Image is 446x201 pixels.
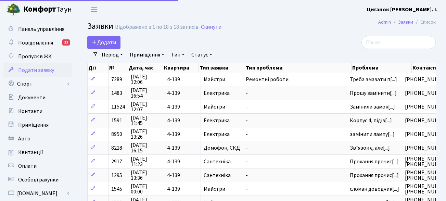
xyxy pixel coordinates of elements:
span: Прошу замінити[...] [350,89,397,97]
span: Документи [18,94,46,101]
span: Панель управління [18,25,64,33]
a: Скинути [201,24,221,30]
span: 1295 [111,172,122,179]
div: 22 [62,39,70,46]
b: Комфорт [23,4,56,15]
span: Подати заявку [18,66,54,74]
span: [DATE] 16:54 [131,88,161,99]
span: 4-139 [167,159,198,164]
span: Особові рахунки [18,176,59,184]
a: Контакти [3,104,72,118]
span: 4-139 [167,77,198,82]
span: Майстри [204,77,240,82]
span: [DATE] 13:36 [131,170,161,181]
span: Електрика [204,131,240,137]
nav: breadcrumb [368,15,446,29]
span: Приміщення [18,121,49,129]
th: Квартира [163,63,199,73]
th: № [109,63,128,73]
span: 2917 [111,158,122,165]
button: Переключити навігацію [86,4,103,15]
span: 1591 [111,117,122,124]
span: Авто [18,135,30,142]
a: Додати [87,36,120,49]
span: [DATE] 13:26 [131,129,161,140]
th: Тип заявки [199,63,245,73]
th: Проблема [352,63,412,73]
span: 4-139 [167,173,198,178]
span: 11524 [111,103,125,111]
span: Оплати [18,162,37,170]
span: - [246,186,344,192]
a: Заявки [398,18,413,26]
span: Повідомлення [18,39,53,47]
a: Admin [378,18,391,26]
span: 7289 [111,76,122,83]
a: Особові рахунки [3,173,72,187]
span: 1545 [111,185,122,193]
span: 1483 [111,89,122,97]
span: Корпус 4, підїз[...] [350,117,392,124]
a: [DOMAIN_NAME] [3,187,72,200]
span: Таун [23,4,72,15]
span: 4-139 [167,131,198,137]
span: 4-139 [167,118,198,123]
span: - [246,159,344,164]
a: Циганок [PERSON_NAME]. І. [367,5,438,14]
a: Спорт [3,77,72,91]
div: Відображено з 1 по 18 з 18 записів. [115,24,200,30]
a: Статус [189,49,215,61]
span: - [246,145,344,151]
span: Сантехніка [204,159,240,164]
a: Період [99,49,126,61]
a: Пропуск в ЖК [3,50,72,63]
span: Електрика [204,118,240,123]
span: [DATE] 16:15 [131,142,161,153]
a: Оплати [3,159,72,173]
span: - [246,131,344,137]
span: Квитанції [18,149,43,156]
span: Сантехніка [204,173,240,178]
span: Прохання прочис[...] [350,158,399,165]
span: 4-139 [167,145,198,151]
a: Подати заявку [3,63,72,77]
a: Панель управління [3,22,72,36]
a: Документи [3,91,72,104]
b: Циганок [PERSON_NAME]. І. [367,6,438,13]
span: [DATE] 11:45 [131,115,161,126]
span: Прохання прочис[...] [350,172,399,179]
span: Треба змазати п[...] [350,76,397,83]
span: Електрика [204,90,240,96]
th: Тип проблеми [245,63,352,73]
li: Список [413,18,436,26]
span: замінити лампу[...] [350,130,395,138]
span: - [246,118,344,123]
span: Пропуск в ЖК [18,53,52,60]
a: Приміщення [3,118,72,132]
span: Домофон, СКД [204,145,240,151]
span: 4-139 [167,90,198,96]
span: 4-139 [167,186,198,192]
span: - [246,90,344,96]
th: Дії [88,63,109,73]
a: Квитанції [3,146,72,159]
span: - [246,173,344,178]
span: Ремонтні роботи [246,77,344,82]
span: Контакти [18,108,42,115]
a: Приміщення [127,49,167,61]
span: Майстри [204,104,240,110]
img: logo.png [7,3,21,16]
span: [DATE] 12:07 [131,101,161,112]
span: Заявки [87,20,113,32]
span: 8950 [111,130,122,138]
span: сломан доводчик[...] [350,185,399,193]
span: Додати [92,39,116,46]
a: Тип [168,49,187,61]
span: - [246,104,344,110]
span: 4-139 [167,104,198,110]
span: Майстри [204,186,240,192]
span: Зв"язок є, але[...] [350,144,390,152]
span: 8218 [111,144,122,152]
span: [DATE] 00:00 [131,184,161,194]
a: Повідомлення22 [3,36,72,50]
